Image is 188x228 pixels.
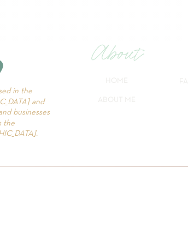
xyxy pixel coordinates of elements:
a: HOME [79,77,154,90]
a: ABOUT ME [79,97,154,109]
nav: About [79,42,154,64]
a: REVIEWS [79,116,154,129]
